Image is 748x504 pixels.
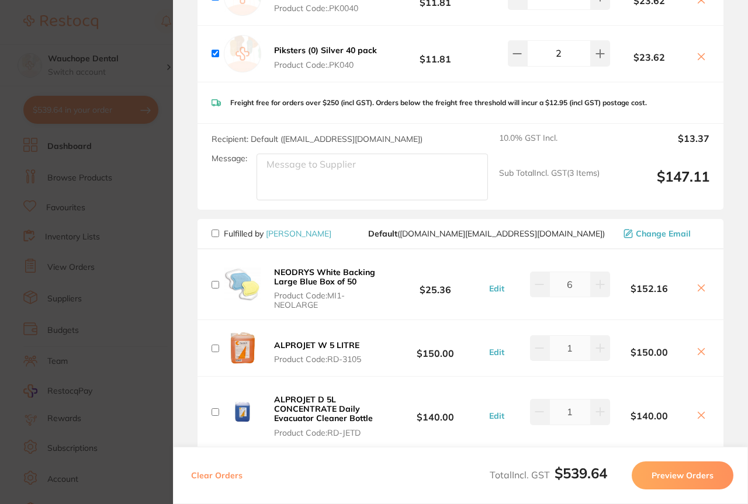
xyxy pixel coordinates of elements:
[386,338,485,359] b: $150.00
[610,283,688,294] b: $152.16
[271,394,386,437] button: ALPROJET D 5L CONCENTRATE Daily Evacuator Cleaner Bottle Product Code:RD-JETD
[188,461,246,489] button: Clear Orders
[274,394,373,423] b: ALPROJET D 5L CONCENTRATE Daily Evacuator Cleaner Bottle
[620,228,709,239] button: Change Email
[274,340,359,350] b: ALPROJET W 5 LITRE
[386,401,485,423] b: $140.00
[486,283,508,294] button: Edit
[609,168,709,200] output: $147.11
[271,45,380,69] button: Piksters (0) Silver 40 pack Product Code:.PK040
[610,52,688,62] b: $23.62
[212,134,423,144] span: Recipient: Default ( [EMAIL_ADDRESS][DOMAIN_NAME] )
[274,4,376,13] span: Product Code: .PK0040
[368,229,605,238] span: customer.care@henryschein.com.au
[212,154,247,164] label: Message:
[632,461,733,489] button: Preview Orders
[610,411,688,421] b: $140.00
[271,267,386,310] button: NEODRYS White Backing Large Blue Box of 50 Product Code:MI1-NEOLARGE
[499,168,600,200] span: Sub Total Incl. GST ( 3 Items)
[224,35,261,72] img: empty.jpg
[610,347,688,357] b: $150.00
[266,228,331,239] a: [PERSON_NAME]
[274,291,382,310] span: Product Code: MI1-NEOLARGE
[555,464,607,482] b: $539.64
[224,229,331,238] p: Fulfilled by
[274,354,361,364] span: Product Code: RD-3105
[274,428,382,437] span: Product Code: RD-JETD
[386,43,485,64] b: $11.81
[486,411,508,421] button: Edit
[274,267,375,287] b: NEODRYS White Backing Large Blue Box of 50
[274,60,377,69] span: Product Code: .PK040
[368,228,397,239] b: Default
[490,469,607,481] span: Total Incl. GST
[274,45,377,55] b: Piksters (0) Silver 40 pack
[486,347,508,357] button: Edit
[386,274,485,296] b: $25.36
[224,329,261,367] img: bW0wbHdhYg
[224,266,261,303] img: M3B4c2NycQ
[224,393,261,430] img: NWJkZmtsZw
[271,340,365,364] button: ALPROJET W 5 LITRE Product Code:RD-3105
[499,133,600,159] span: 10.0 % GST Incl.
[609,133,709,159] output: $13.37
[230,99,647,107] p: Freight free for orders over $250 (incl GST). Orders below the freight free threshold will incur ...
[636,229,691,238] span: Change Email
